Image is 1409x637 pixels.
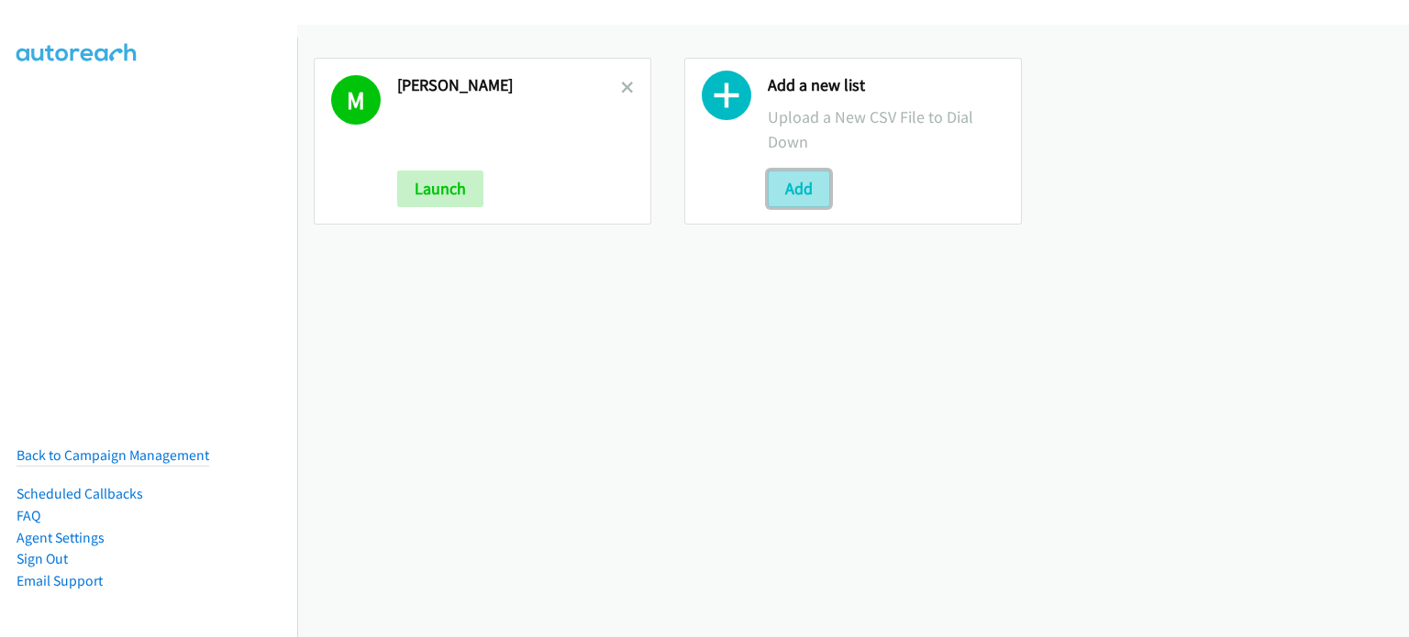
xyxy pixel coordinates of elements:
[17,572,103,589] a: Email Support
[17,446,209,464] a: Back to Campaign Management
[397,75,621,96] h2: [PERSON_NAME]
[17,485,143,502] a: Scheduled Callbacks
[397,170,483,207] button: Launch
[17,507,40,524] a: FAQ
[768,170,830,207] button: Add
[17,550,68,567] a: Sign Out
[768,75,1004,96] h2: Add a new list
[17,529,105,546] a: Agent Settings
[768,104,1004,154] p: Upload a New CSV File to Dial Down
[331,75,381,125] h1: M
